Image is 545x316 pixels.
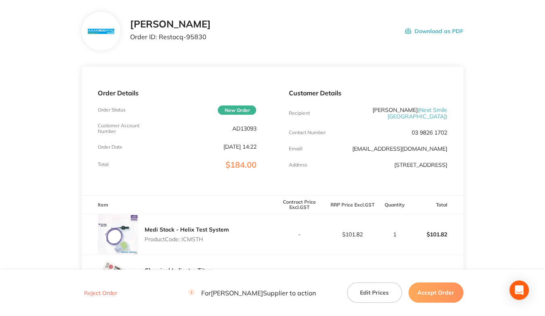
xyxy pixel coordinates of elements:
[272,195,326,214] th: Contract Price Excl. GST
[145,267,213,274] a: Chemical Indicator Titem
[326,231,379,238] p: $101.82
[288,130,325,135] p: Contact Number
[98,144,122,150] p: Order Date
[347,282,402,303] button: Edit Prices
[288,89,447,97] p: Customer Details
[341,107,447,120] p: [PERSON_NAME]
[188,289,316,297] p: For [PERSON_NAME] Supplier to action
[288,146,302,152] p: Emaill
[232,125,256,132] p: AD13093
[98,107,126,113] p: Order Status
[98,255,138,295] img: bzM4a3kyNQ
[98,162,109,167] p: Total
[130,33,211,40] p: Order ID: Restocq- 95830
[509,280,529,300] div: Open Intercom Messenger
[387,106,447,120] span: ( Next Smile [GEOGRAPHIC_DATA] )
[82,289,120,297] button: Reject Order
[130,19,211,30] h2: [PERSON_NAME]
[412,129,447,136] p: 03 9826 1702
[225,160,256,170] span: $184.00
[223,143,256,150] p: [DATE] 14:22
[410,195,463,214] th: Total
[145,236,229,242] p: Product Code: ICMSTH
[218,105,256,115] span: New Order
[410,225,463,244] p: $101.82
[405,19,463,44] button: Download as PDF
[380,231,410,238] p: 1
[82,195,272,214] th: Item
[273,231,325,238] p: -
[145,226,229,233] a: Medi Stock - Helix Test System
[88,29,114,34] img: N3hiYW42Mg
[98,89,256,97] p: Order Details
[410,265,463,285] p: $65.45
[288,162,307,168] p: Address
[352,145,447,152] a: [EMAIL_ADDRESS][DOMAIN_NAME]
[394,162,447,168] p: [STREET_ADDRESS]
[288,110,309,116] p: Recipient
[326,195,379,214] th: RRP Price Excl. GST
[98,123,151,134] p: Customer Account Number
[408,282,463,303] button: Accept Order
[379,195,410,214] th: Quantity
[98,214,138,255] img: Y3M2MTdxdQ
